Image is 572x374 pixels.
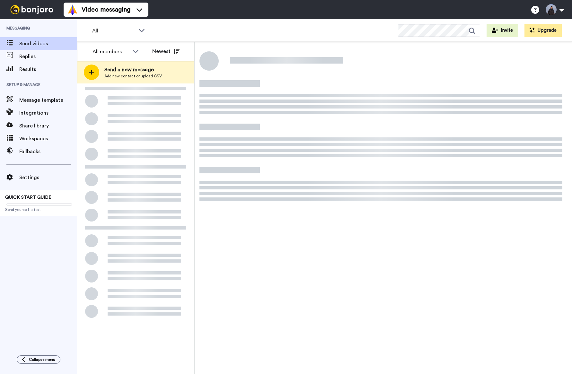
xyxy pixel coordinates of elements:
button: Upgrade [524,24,562,37]
span: Replies [19,53,77,60]
span: Results [19,65,77,73]
span: Video messaging [82,5,130,14]
button: Collapse menu [17,355,60,364]
span: Share library [19,122,77,130]
div: All members [92,48,129,56]
span: Settings [19,174,77,181]
button: Invite [487,24,518,37]
img: bj-logo-header-white.svg [8,5,56,14]
span: Workspaces [19,135,77,143]
button: Newest [147,45,184,58]
span: Fallbacks [19,148,77,155]
span: Integrations [19,109,77,117]
span: Collapse menu [29,357,55,362]
span: Message template [19,96,77,104]
span: All [92,27,135,35]
span: Send a new message [104,66,162,74]
span: Send videos [19,40,77,48]
span: QUICK START GUIDE [5,195,51,200]
img: vm-color.svg [67,4,78,15]
span: Add new contact or upload CSV [104,74,162,79]
span: Send yourself a test [5,207,72,212]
